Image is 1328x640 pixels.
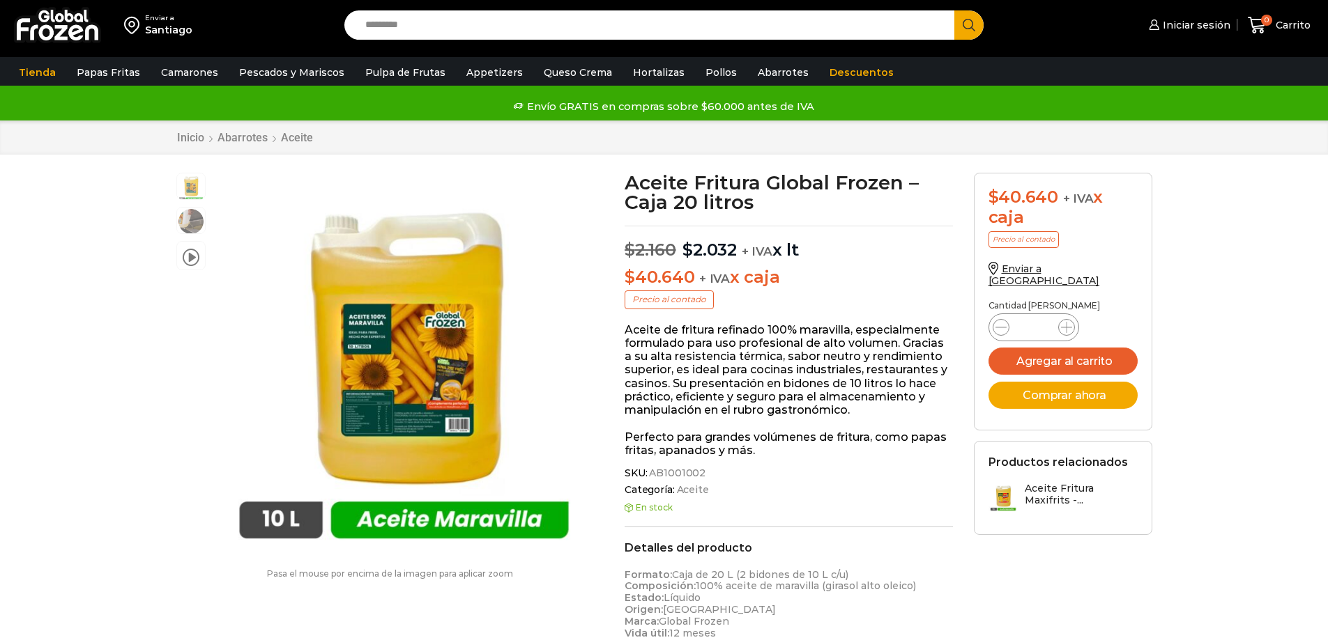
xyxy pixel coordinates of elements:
span: $ [625,240,635,260]
h2: Productos relacionados [989,455,1128,469]
h2: Detalles del producto [625,541,953,554]
p: Pasa el mouse por encima de la imagen para aplicar zoom [176,569,604,579]
span: $ [989,187,999,207]
bdi: 40.640 [989,187,1058,207]
p: Perfecto para grandes volúmenes de fritura, como papas fritas, apanados y más. [625,430,953,457]
a: Iniciar sesión [1145,11,1230,39]
a: Appetizers [459,59,530,86]
p: Precio al contado [625,290,714,309]
button: Search button [954,10,984,40]
span: aceite maravilla [177,173,205,201]
span: + IVA [699,272,730,286]
a: Tienda [12,59,63,86]
p: Aceite de fritura refinado 100% maravilla, especialmente formulado para uso profesional de alto v... [625,323,953,416]
span: SKU: [625,467,953,479]
p: Precio al contado [989,231,1059,248]
a: Pollos [699,59,744,86]
strong: Origen: [625,603,663,616]
a: Pulpa de Frutas [358,59,452,86]
a: Hortalizas [626,59,692,86]
strong: Composición: [625,579,696,592]
bdi: 2.032 [682,240,737,260]
img: address-field-icon.svg [124,13,145,37]
div: x caja [989,187,1138,228]
strong: Vida útil: [625,627,669,639]
a: Abarrotes [217,131,268,144]
div: Enviar a [145,13,192,23]
a: Camarones [154,59,225,86]
a: Papas Fritas [70,59,147,86]
span: + IVA [1063,192,1094,205]
bdi: 2.160 [625,240,676,260]
button: Comprar ahora [989,382,1138,409]
a: Descuentos [823,59,901,86]
nav: Breadcrumb [176,131,314,144]
a: Pescados y Mariscos [232,59,351,86]
span: Iniciar sesión [1159,18,1230,32]
span: + IVA [742,244,772,258]
a: Abarrotes [751,59,816,86]
strong: Marca: [625,615,659,627]
p: x caja [625,267,953,288]
span: $ [682,240,693,260]
a: Inicio [176,131,205,144]
h3: Aceite Fritura Maxifrits -... [1025,483,1138,506]
a: Aceite [675,484,709,496]
p: En stock [625,503,953,513]
a: Queso Crema [537,59,619,86]
span: AB1001002 [647,467,705,479]
a: Aceite Fritura Maxifrits -... [989,483,1138,513]
button: Agregar al carrito [989,348,1138,375]
strong: Estado: [625,591,664,604]
span: Carrito [1272,18,1311,32]
bdi: 40.640 [625,267,694,287]
input: Product quantity [1021,318,1047,337]
p: x lt [625,226,953,260]
div: Santiago [145,23,192,37]
a: 0 Carrito [1244,9,1314,42]
h1: Aceite Fritura Global Frozen – Caja 20 litros [625,173,953,212]
a: Enviar a [GEOGRAPHIC_DATA] [989,263,1100,287]
p: Cantidad [PERSON_NAME] [989,301,1138,311]
a: Aceite [280,131,314,144]
span: Categoría: [625,484,953,496]
span: 0 [1261,15,1272,26]
span: $ [625,267,635,287]
strong: Formato: [625,568,672,581]
span: aceite para freir [177,208,205,235]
